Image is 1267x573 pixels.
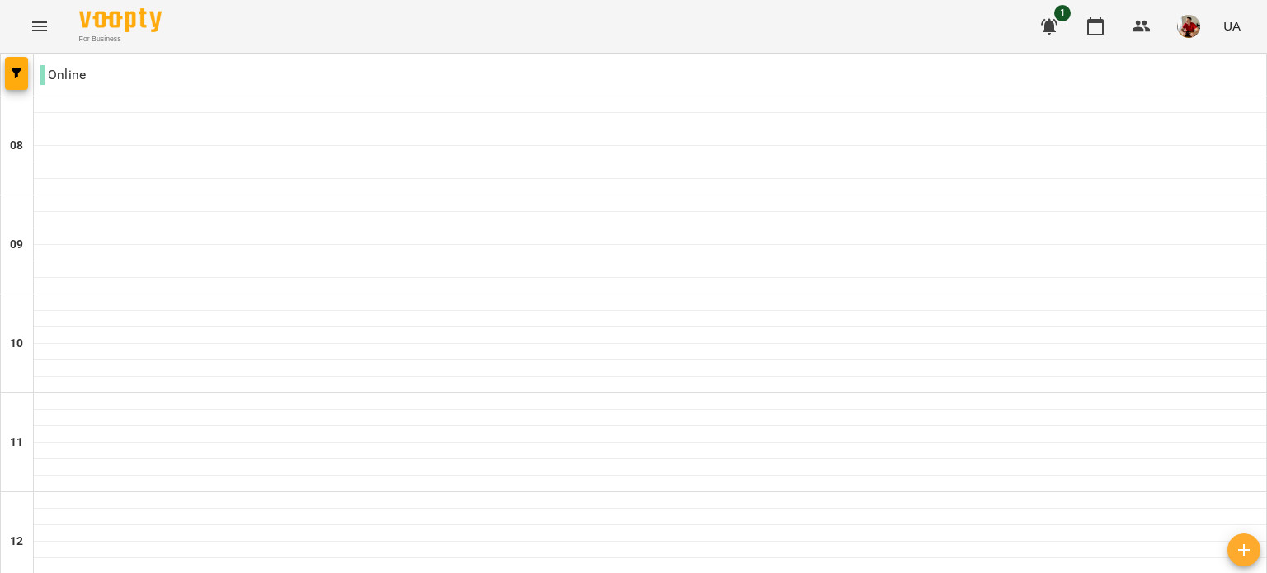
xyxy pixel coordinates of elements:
[1227,533,1260,566] button: Створити урок
[1177,15,1200,38] img: 2f467ba34f6bcc94da8486c15015e9d3.jpg
[10,335,23,353] h6: 10
[20,7,59,46] button: Menu
[10,533,23,551] h6: 12
[1054,5,1071,21] span: 1
[10,236,23,254] h6: 09
[40,65,86,85] p: Online
[10,137,23,155] h6: 08
[79,34,162,45] span: For Business
[10,434,23,452] h6: 11
[1217,11,1247,41] button: UA
[79,8,162,32] img: Voopty Logo
[1223,17,1241,35] span: UA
